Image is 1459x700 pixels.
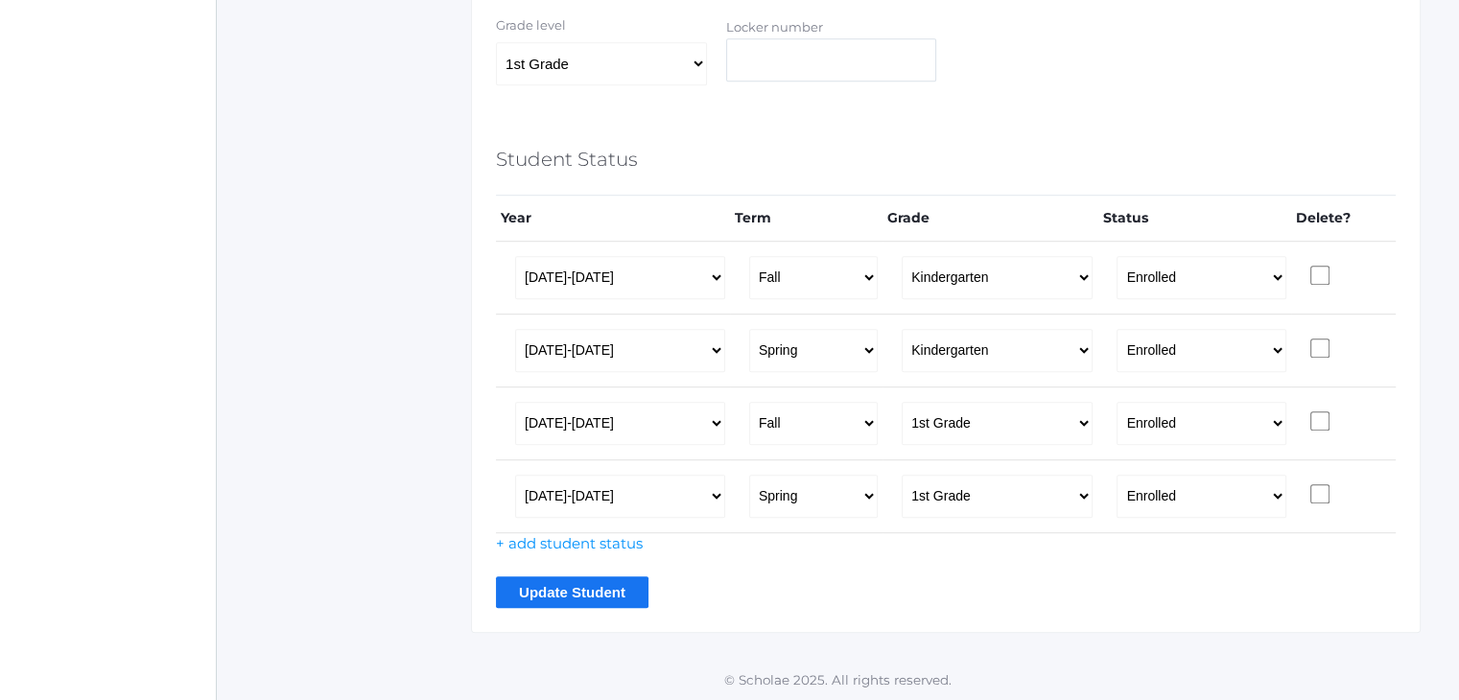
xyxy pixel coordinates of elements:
[496,16,707,35] label: Grade level
[726,19,823,35] label: Locker number
[217,670,1459,689] p: © Scholae 2025. All rights reserved.
[882,196,1097,242] th: Grade
[496,196,730,242] th: Year
[496,576,648,608] input: Update Student
[730,196,882,242] th: Term
[496,533,643,555] a: + add student status
[496,143,638,175] h5: Student Status
[1097,196,1291,242] th: Status
[1291,196,1396,242] th: Delete?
